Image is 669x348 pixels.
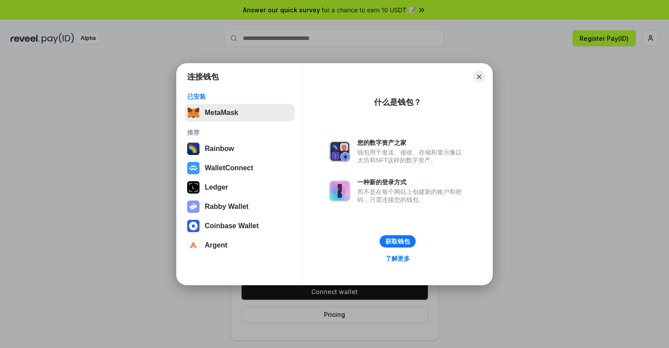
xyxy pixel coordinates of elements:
div: 钱包用于发送、接收、存储和显示像以太坊和NFT这样的数字资产。 [357,148,466,164]
div: 推荐 [187,129,292,136]
div: Argent [205,241,228,249]
button: 获取钱包 [380,235,416,248]
img: svg+xml,%3Csvg%20fill%3D%22none%22%20height%3D%2233%22%20viewBox%3D%220%200%2035%2033%22%20width%... [187,107,199,119]
button: Argent [185,237,295,254]
img: svg+xml,%3Csvg%20width%3D%2228%22%20height%3D%2228%22%20viewBox%3D%220%200%2028%2028%22%20fill%3D... [187,220,199,232]
button: Coinbase Wallet [185,217,295,235]
img: svg+xml,%3Csvg%20xmlns%3D%22http%3A%2F%2Fwww.w3.org%2F2000%2Fsvg%22%20fill%3D%22none%22%20viewBox... [329,141,350,162]
div: 了解更多 [385,255,410,262]
button: Ledger [185,179,295,196]
div: 一种新的登录方式 [357,178,466,186]
div: MetaMask [205,109,238,117]
div: 什么是钱包？ [374,97,421,108]
button: WalletConnect [185,159,295,177]
button: MetaMask [185,104,295,122]
img: svg+xml,%3Csvg%20xmlns%3D%22http%3A%2F%2Fwww.w3.org%2F2000%2Fsvg%22%20fill%3D%22none%22%20viewBox... [329,180,350,201]
button: Rabby Wallet [185,198,295,215]
img: svg+xml,%3Csvg%20width%3D%2228%22%20height%3D%2228%22%20viewBox%3D%220%200%2028%2028%22%20fill%3D... [187,162,199,174]
h1: 连接钱包 [187,72,219,82]
img: svg+xml,%3Csvg%20width%3D%22120%22%20height%3D%22120%22%20viewBox%3D%220%200%20120%20120%22%20fil... [187,143,199,155]
div: Rabby Wallet [205,203,249,211]
div: Rainbow [205,145,234,153]
img: svg+xml,%3Csvg%20xmlns%3D%22http%3A%2F%2Fwww.w3.org%2F2000%2Fsvg%22%20fill%3D%22none%22%20viewBox... [187,201,199,213]
img: svg+xml,%3Csvg%20width%3D%2228%22%20height%3D%2228%22%20viewBox%3D%220%200%2028%2028%22%20fill%3D... [187,239,199,251]
div: Ledger [205,183,228,191]
button: Rainbow [185,140,295,158]
a: 了解更多 [380,253,415,264]
div: 获取钱包 [385,237,410,245]
div: 而不是在每个网站上创建新的账户和密码，只需连接您的钱包。 [357,188,466,204]
button: Close [473,71,485,83]
div: WalletConnect [205,164,253,172]
img: svg+xml,%3Csvg%20xmlns%3D%22http%3A%2F%2Fwww.w3.org%2F2000%2Fsvg%22%20width%3D%2228%22%20height%3... [187,181,199,194]
div: Coinbase Wallet [205,222,259,230]
div: 已安装 [187,93,292,100]
div: 您的数字资产之家 [357,139,466,147]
